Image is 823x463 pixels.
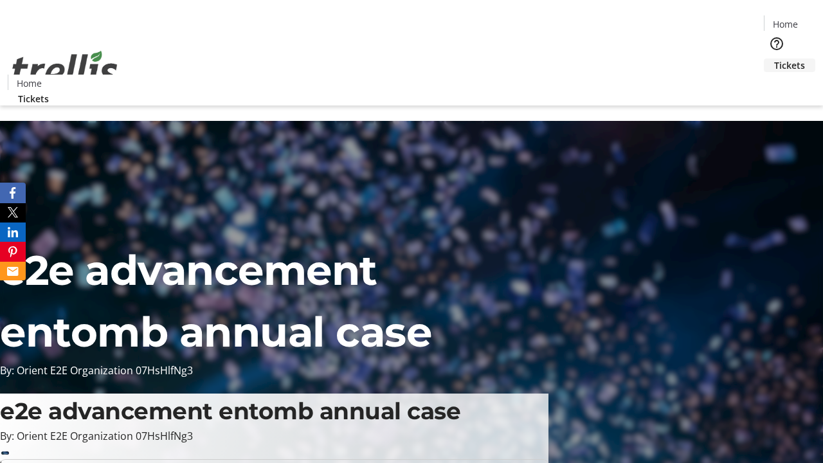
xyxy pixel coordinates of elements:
img: Orient E2E Organization 07HsHlfNg3's Logo [8,37,122,101]
a: Tickets [764,59,815,72]
a: Home [8,77,50,90]
span: Home [773,17,798,31]
button: Cart [764,72,790,98]
a: Tickets [8,92,59,105]
button: Help [764,31,790,57]
span: Tickets [18,92,49,105]
a: Home [764,17,806,31]
span: Home [17,77,42,90]
span: Tickets [774,59,805,72]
